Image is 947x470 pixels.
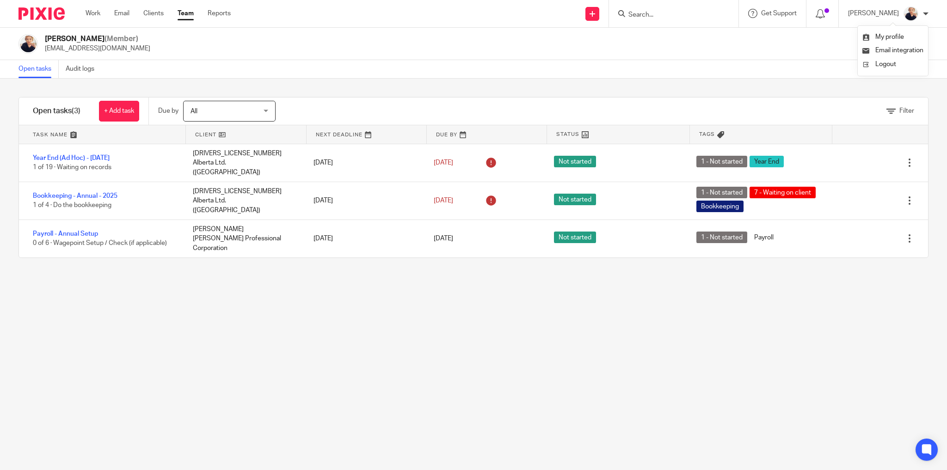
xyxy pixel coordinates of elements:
p: [EMAIL_ADDRESS][DOMAIN_NAME] [45,44,150,53]
a: Email [114,9,129,18]
span: Payroll [750,232,778,243]
span: Email integration [875,47,923,54]
a: Reports [208,9,231,18]
span: My profile [875,34,904,40]
h2: [PERSON_NAME] [45,34,150,44]
div: [DRIVERS_LICENSE_NUMBER] Alberta Ltd. ([GEOGRAPHIC_DATA]) [184,144,304,182]
img: Pixie [18,7,65,20]
a: Year End (Ad Hoc) - [DATE] [33,155,110,161]
a: Payroll - Annual Setup [33,231,98,237]
a: Clients [143,9,164,18]
img: unnamed.jpg [18,34,38,54]
a: Audit logs [66,60,101,78]
span: Year End [750,156,784,167]
a: Work [86,9,100,18]
span: Not started [554,194,596,205]
span: (3) [72,107,80,115]
span: 1 - Not started [696,232,747,243]
a: Open tasks [18,60,59,78]
span: Get Support [761,10,797,17]
div: [PERSON_NAME] [PERSON_NAME] Professional Corporation [184,220,304,257]
span: All [191,108,197,115]
span: Bookkeeping [696,201,744,212]
span: [DATE] [434,235,453,242]
span: 7 - Waiting on client [750,187,816,198]
span: 1 of 4 · Do the bookkeeping [33,202,111,209]
a: Team [178,9,194,18]
span: [DATE] [434,197,453,204]
div: [DATE] [304,229,424,248]
p: [PERSON_NAME] [848,9,899,18]
span: [DATE] [434,159,453,166]
a: My profile [862,34,904,40]
span: Filter [899,108,914,114]
a: + Add task [99,101,139,122]
span: 1 - Not started [696,156,747,167]
span: 1 of 19 · Waiting on records [33,165,111,171]
span: Logout [875,61,896,67]
a: Bookkeeping - Annual - 2025 [33,193,117,199]
div: [DRIVERS_LICENSE_NUMBER] Alberta Ltd. ([GEOGRAPHIC_DATA]) [184,182,304,220]
span: Not started [554,232,596,243]
input: Search [627,11,711,19]
a: Logout [862,58,923,71]
span: Tags [699,130,715,138]
img: unnamed.jpg [904,6,918,21]
div: [DATE] [304,153,424,172]
span: Not started [554,156,596,167]
span: (Member) [105,35,138,43]
a: Email integration [862,47,923,54]
h1: Open tasks [33,106,80,116]
span: 0 of 6 · Wagepoint Setup / Check (if applicable) [33,240,167,246]
span: 1 - Not started [696,187,747,198]
div: [DATE] [304,191,424,210]
p: Due by [158,106,178,116]
span: Status [556,130,579,138]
